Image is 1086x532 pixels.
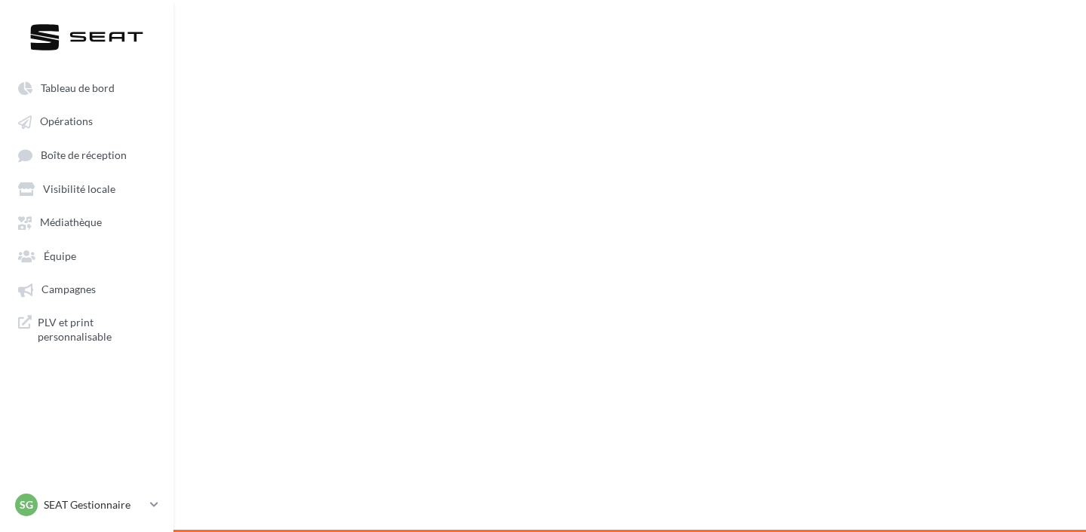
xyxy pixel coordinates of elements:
a: Tableau de bord [9,74,164,101]
a: Équipe [9,242,164,269]
span: Visibilité locale [43,182,115,195]
span: PLV et print personnalisable [38,315,155,344]
span: Médiathèque [40,216,102,229]
a: SG SEAT Gestionnaire [12,491,161,519]
span: Boîte de réception [41,148,127,161]
p: SEAT Gestionnaire [44,497,144,512]
span: Équipe [44,249,76,262]
span: Opérations [40,115,93,128]
span: Campagnes [41,283,96,296]
span: Tableau de bord [41,81,115,94]
a: Boîte de réception [9,141,164,169]
span: SG [20,497,33,512]
a: Opérations [9,107,164,134]
a: PLV et print personnalisable [9,309,164,350]
a: Campagnes [9,275,164,302]
a: Visibilité locale [9,175,164,202]
a: Médiathèque [9,208,164,235]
